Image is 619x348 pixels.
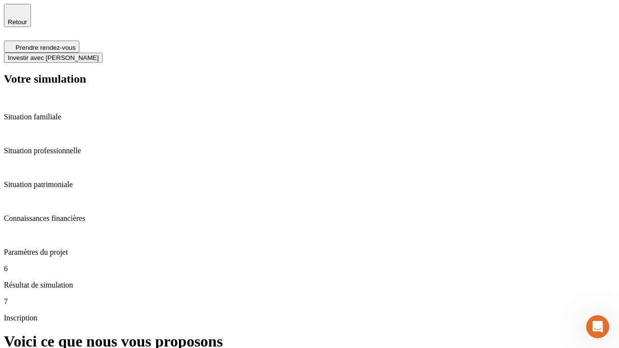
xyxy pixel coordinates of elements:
[4,281,615,290] p: Résultat de simulation
[8,18,27,26] span: Retour
[586,315,609,338] iframe: Intercom live chat
[4,113,615,121] p: Situation familiale
[4,264,615,273] p: 6
[4,214,615,223] p: Connaissances financières
[4,248,615,257] p: Paramètres du projet
[4,72,615,86] h2: Votre simulation
[4,53,103,63] button: Investir avec [PERSON_NAME]
[15,44,75,51] span: Prendre rendez-vous
[8,54,99,61] span: Investir avec [PERSON_NAME]
[4,180,615,189] p: Situation patrimoniale
[4,146,615,155] p: Situation professionnelle
[4,4,31,27] button: Retour
[4,314,615,322] p: Inscription
[4,41,79,53] button: Prendre rendez-vous
[4,297,615,306] p: 7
